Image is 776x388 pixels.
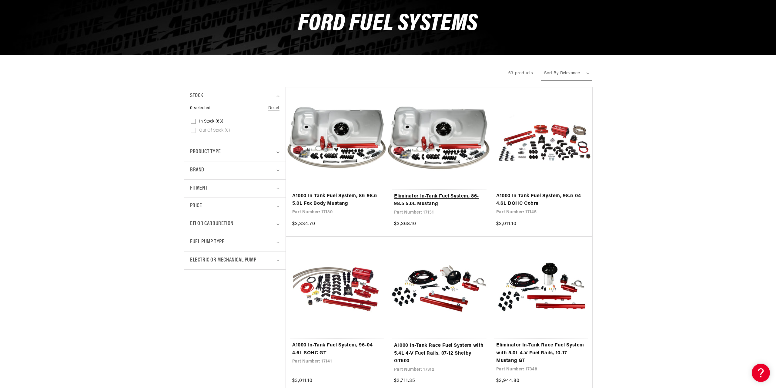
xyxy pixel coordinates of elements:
summary: Electric or Mechanical Pump (0 selected) [190,251,279,269]
a: Eliminator In-Tank Fuel System, 86-98.5 5.0L Mustang [394,193,484,208]
span: Ford Fuel Systems [298,12,478,36]
summary: Fitment (0 selected) [190,180,279,197]
summary: Product type (0 selected) [190,143,279,161]
span: EFI or Carburetion [190,220,233,228]
span: Brand [190,166,204,175]
summary: EFI or Carburetion (0 selected) [190,215,279,233]
span: Electric or Mechanical Pump [190,256,256,265]
span: In stock (63) [199,119,223,124]
summary: Stock (0 selected) [190,87,279,105]
span: 0 selected [190,105,211,112]
span: Fuel Pump Type [190,238,224,247]
a: Reset [268,105,279,112]
summary: Fuel Pump Type (0 selected) [190,233,279,251]
summary: Price [190,197,279,215]
summary: Brand (0 selected) [190,161,279,179]
span: Fitment [190,184,207,193]
a: A1000 In-Tank Fuel System, 98.5-04 4.6L DOHC Cobra [496,192,586,208]
span: Stock [190,92,203,100]
span: Price [190,202,202,210]
a: Eliminator In-Tank Race Fuel System with 5.0L 4-V Fuel Rails, 10-17 Mustang GT [496,342,586,365]
a: A1000 In-Tank Race Fuel System with 5.4L 4-V Fuel Rails, 07-12 Shelby GT500 [394,342,484,365]
span: 63 products [508,71,533,76]
a: A1000 In-Tank Fuel System, 86-98.5 5.0L Fox Body Mustang [292,192,382,208]
a: A1000 In-Tank Fuel System, 96-04 4.6L SOHC GT [292,342,382,357]
span: Out of stock (0) [199,128,230,133]
span: Product type [190,148,221,157]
